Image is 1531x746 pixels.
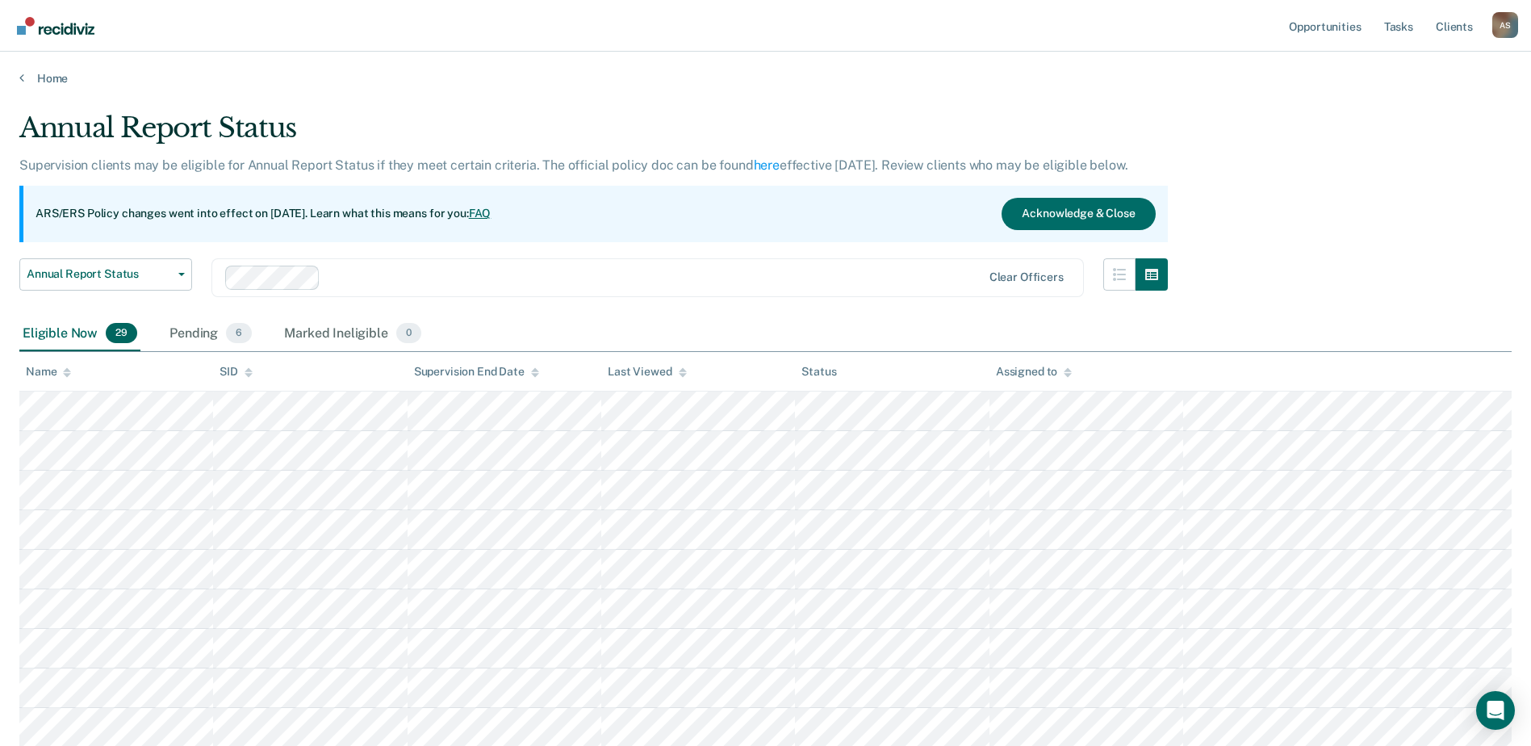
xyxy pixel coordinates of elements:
div: Status [801,365,836,379]
p: ARS/ERS Policy changes went into effect on [DATE]. Learn what this means for you: [36,206,491,222]
button: Annual Report Status [19,258,192,291]
span: 29 [106,323,137,344]
a: Home [19,71,1512,86]
p: Supervision clients may be eligible for Annual Report Status if they meet certain criteria. The o... [19,157,1127,173]
div: Last Viewed [608,365,686,379]
div: Open Intercom Messenger [1476,691,1515,730]
div: Pending6 [166,316,255,352]
button: Profile dropdown button [1492,12,1518,38]
div: Assigned to [996,365,1072,379]
span: 0 [396,323,421,344]
a: here [754,157,780,173]
div: Eligible Now29 [19,316,140,352]
div: Name [26,365,71,379]
div: Supervision End Date [414,365,539,379]
div: Marked Ineligible0 [281,316,425,352]
img: Recidiviz [17,17,94,35]
button: Acknowledge & Close [1002,198,1155,230]
div: SID [220,365,253,379]
span: 6 [226,323,252,344]
div: A S [1492,12,1518,38]
div: Clear officers [989,270,1064,284]
div: Annual Report Status [19,111,1168,157]
a: FAQ [469,207,492,220]
span: Annual Report Status [27,267,172,281]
